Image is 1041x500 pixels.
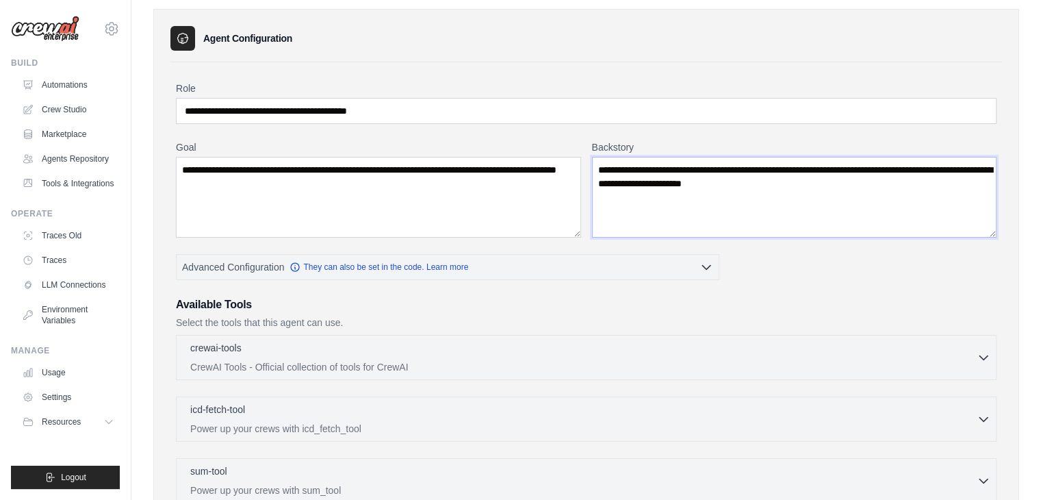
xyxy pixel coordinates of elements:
label: Role [176,82,997,95]
a: Usage [16,362,120,384]
button: icd-fetch-tool Power up your crews with icd_fetch_tool [182,403,990,436]
div: Operate [11,208,120,219]
button: crewai-tools CrewAI Tools - Official collection of tools for CrewAI [182,341,990,374]
p: icd-fetch-tool [190,403,245,416]
p: crewai-tools [190,341,242,355]
p: Power up your crews with sum_tool [190,484,977,497]
label: Goal [176,140,581,154]
a: They can also be set in the code. Learn more [290,262,468,273]
a: Automations [16,74,120,96]
a: Tools & Integrations [16,173,120,195]
button: Resources [16,411,120,433]
h3: Available Tools [176,297,997,313]
button: sum-tool Power up your crews with sum_tool [182,464,990,497]
a: Agents Repository [16,148,120,170]
div: Build [11,58,120,68]
button: Logout [11,466,120,489]
p: CrewAI Tools - Official collection of tools for CrewAI [190,360,977,374]
button: Advanced Configuration They can also be set in the code. Learn more [177,255,719,279]
a: Crew Studio [16,99,120,121]
a: LLM Connections [16,274,120,296]
label: Backstory [592,140,997,154]
a: Environment Variables [16,299,120,332]
span: Logout [61,472,86,483]
a: Traces Old [16,225,120,247]
a: Settings [16,386,120,408]
span: Advanced Configuration [182,260,284,274]
p: Select the tools that this agent can use. [176,316,997,329]
h3: Agent Configuration [203,32,292,45]
a: Marketplace [16,123,120,145]
p: sum-tool [190,464,227,478]
div: Manage [11,345,120,356]
span: Resources [42,416,81,427]
a: Traces [16,249,120,271]
img: Logo [11,16,79,42]
p: Power up your crews with icd_fetch_tool [190,422,977,436]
